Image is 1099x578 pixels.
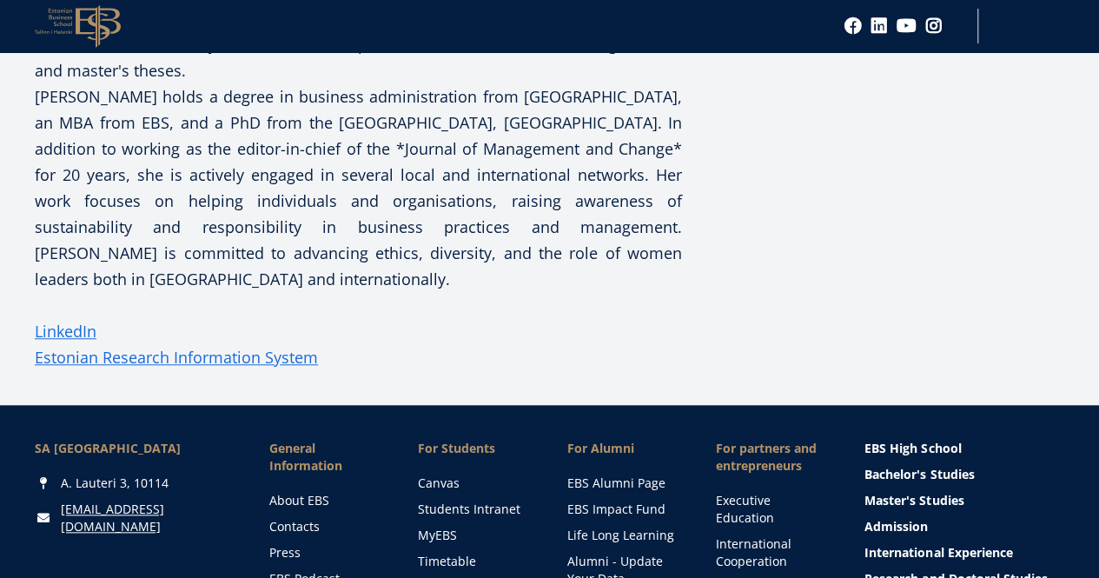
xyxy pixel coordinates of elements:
[716,492,830,527] a: Executive Education
[864,492,1064,509] a: Master's Studies
[269,492,383,509] a: About EBS
[418,475,532,492] a: Canvas
[864,466,1064,483] a: Bachelor's Studies
[871,17,888,35] a: Linkedin
[897,17,917,35] a: Youtube
[61,501,235,535] a: [EMAIL_ADDRESS][DOMAIN_NAME]
[418,501,532,518] a: Students Intranet
[844,17,862,35] a: Facebook
[864,544,1064,561] a: International Experience
[716,535,830,570] a: International Cooperation
[925,17,943,35] a: Instagram
[35,318,96,344] a: LinkedIn
[716,440,830,475] span: For partners and entrepreneurs
[567,440,681,457] span: For Alumni
[567,527,681,544] a: Life Long Learning
[418,527,532,544] a: MyEBS
[35,440,235,457] div: SA [GEOGRAPHIC_DATA]
[418,440,532,457] a: For Students
[35,475,235,492] div: A. Lauteri 3, 10114
[567,501,681,518] a: EBS Impact Fund
[269,518,383,535] a: Contacts
[269,544,383,561] a: Press
[864,518,1064,535] a: Admission
[567,475,681,492] a: EBS Alumni Page
[269,440,383,475] span: General Information
[864,440,1064,457] a: EBS High School
[35,83,682,292] p: [PERSON_NAME] holds a degree in business administration from [GEOGRAPHIC_DATA], an MBA from EBS, ...
[418,553,532,570] a: Timetable
[35,344,318,370] a: Estonian Research Information System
